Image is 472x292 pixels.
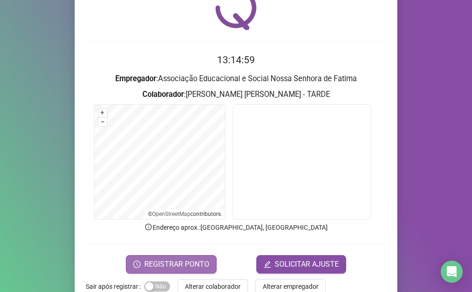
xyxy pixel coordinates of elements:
a: OpenStreetMap [152,211,190,217]
button: + [98,108,107,117]
button: – [98,118,107,126]
li: © contributors. [148,211,222,217]
span: Alterar colaborador [185,281,241,292]
strong: Empregador [115,74,156,83]
div: Open Intercom Messenger [441,261,463,283]
span: REGISTRAR PONTO [144,259,209,270]
button: editSOLICITAR AJUSTE [256,255,346,274]
h3: : Associação Educacional e Social Nossa Senhora de Fatima [86,73,386,85]
span: Alterar empregador [263,281,319,292]
span: info-circle [144,223,153,231]
h3: : [PERSON_NAME] [PERSON_NAME] - TARDE [86,89,386,101]
time: 13:14:59 [217,54,255,66]
button: REGISTRAR PONTO [126,255,217,274]
span: edit [264,261,271,268]
span: clock-circle [133,261,141,268]
strong: Colaborador [142,90,184,99]
p: Endereço aprox. : [GEOGRAPHIC_DATA], [GEOGRAPHIC_DATA] [86,222,386,232]
span: SOLICITAR AJUSTE [275,259,339,270]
